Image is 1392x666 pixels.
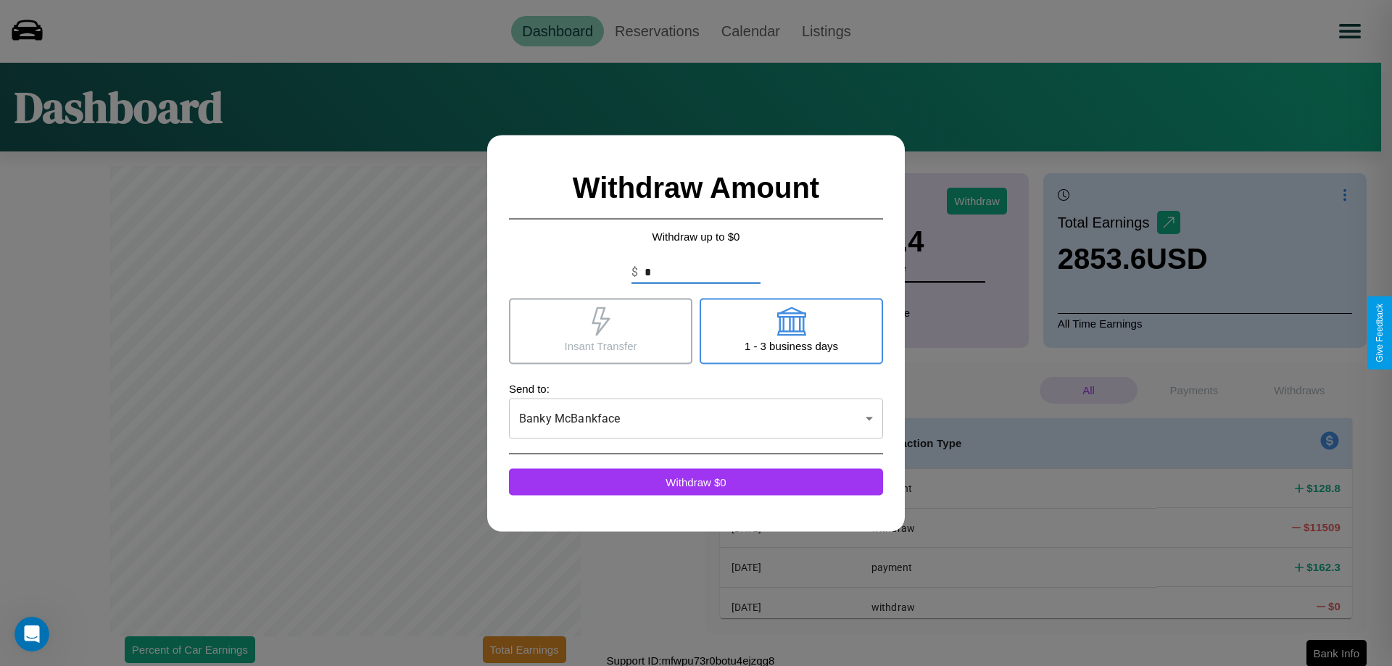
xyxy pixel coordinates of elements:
[1375,304,1385,362] div: Give Feedback
[509,398,883,438] div: Banky McBankface
[564,336,637,355] p: Insant Transfer
[14,617,49,652] iframe: Intercom live chat
[631,263,638,280] p: $
[745,336,838,355] p: 1 - 3 business days
[509,468,883,495] button: Withdraw $0
[509,157,883,219] h2: Withdraw Amount
[509,226,883,246] p: Withdraw up to $ 0
[509,378,883,398] p: Send to:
